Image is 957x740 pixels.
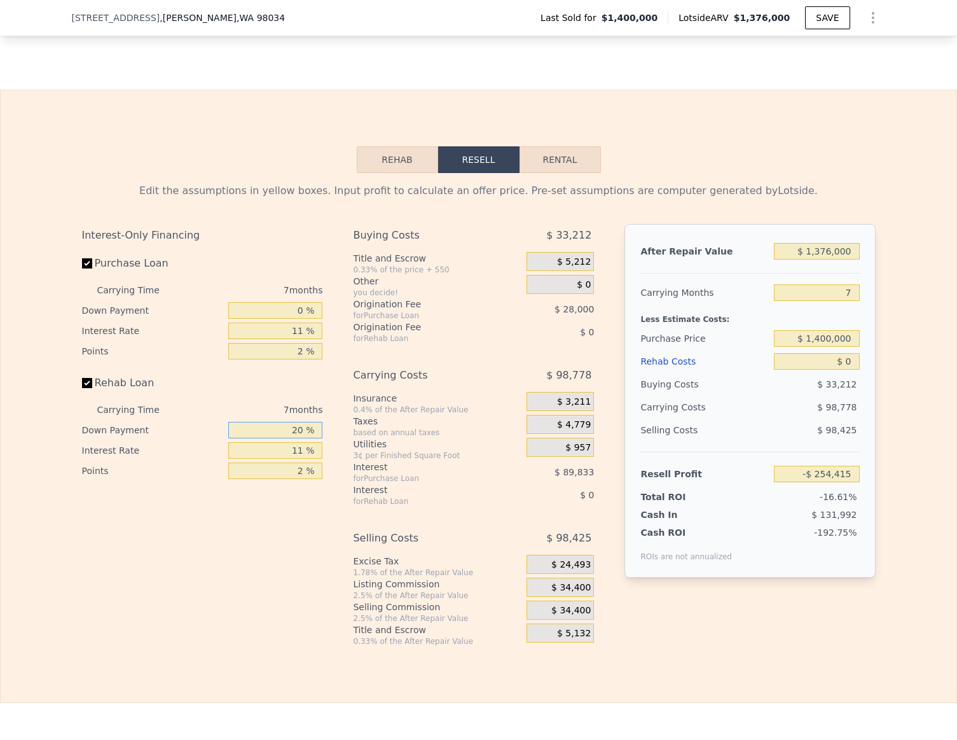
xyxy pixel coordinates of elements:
[640,373,769,396] div: Buying Costs
[353,438,521,450] div: Utilities
[353,265,521,275] div: 0.33% of the price + 550
[817,379,857,389] span: $ 33,212
[353,496,495,506] div: for Rehab Loan
[353,311,495,321] div: for Purchase Loan
[237,13,285,23] span: , WA 98034
[554,304,594,314] span: $ 28,000
[557,419,591,431] span: $ 4,779
[353,578,521,590] div: Listing Commission
[860,5,886,31] button: Show Options
[640,419,769,442] div: Selling Costs
[551,582,591,594] span: $ 34,400
[640,240,769,263] div: After Repair Value
[580,490,594,500] span: $ 0
[557,396,591,408] span: $ 3,211
[82,252,224,275] label: Purchase Loan
[734,13,790,23] span: $1,376,000
[577,279,591,291] span: $ 0
[820,492,857,502] span: -16.61%
[353,392,521,405] div: Insurance
[565,442,591,454] span: $ 957
[82,183,876,199] div: Edit the assumptions in yellow boxes. Input profit to calculate an offer price. Pre-set assumptio...
[353,636,521,646] div: 0.33% of the After Repair Value
[640,304,859,327] div: Less Estimate Costs:
[353,473,495,484] div: for Purchase Loan
[82,440,224,461] div: Interest Rate
[353,601,521,613] div: Selling Commission
[580,327,594,337] span: $ 0
[640,463,769,485] div: Resell Profit
[353,461,495,473] div: Interest
[353,484,495,496] div: Interest
[82,372,224,394] label: Rehab Loan
[82,321,224,341] div: Interest Rate
[185,280,323,300] div: 7 months
[557,256,591,268] span: $ 5,212
[640,281,769,304] div: Carrying Months
[640,350,769,373] div: Rehab Costs
[353,590,521,601] div: 2.5% of the After Repair Value
[185,400,323,420] div: 7 months
[82,258,92,269] input: Purchase Loan
[353,364,495,387] div: Carrying Costs
[640,526,732,539] div: Cash ROI
[82,300,224,321] div: Down Payment
[353,252,521,265] div: Title and Escrow
[546,527,591,550] span: $ 98,425
[353,613,521,624] div: 2.5% of the After Repair Value
[640,327,769,350] div: Purchase Price
[82,341,224,361] div: Points
[353,555,521,568] div: Excise Tax
[551,605,591,617] span: $ 34,400
[353,321,495,333] div: Origination Fee
[353,288,521,298] div: you decide!
[353,415,521,428] div: Taxes
[353,224,495,247] div: Buying Costs
[353,568,521,578] div: 1.78% of the After Repair Value
[546,364,591,387] span: $ 98,778
[160,11,285,24] span: , [PERSON_NAME]
[82,420,224,440] div: Down Payment
[551,559,591,571] span: $ 24,493
[814,527,857,538] span: -192.75%
[602,11,658,24] span: $1,400,000
[811,510,857,520] span: $ 131,992
[82,461,224,481] div: Points
[817,425,857,435] span: $ 98,425
[557,628,591,639] span: $ 5,132
[353,450,521,461] div: 3¢ per Finished Square Foot
[540,11,602,24] span: Last Sold for
[353,428,521,438] div: based on annual taxes
[72,11,160,24] span: [STREET_ADDRESS]
[554,467,594,477] span: $ 89,833
[353,298,495,311] div: Origination Fee
[640,508,720,521] div: Cash In
[805,6,850,29] button: SAVE
[97,400,180,420] div: Carrying Time
[353,333,495,344] div: for Rehab Loan
[353,527,495,550] div: Selling Costs
[97,280,180,300] div: Carrying Time
[82,224,323,247] div: Interest-Only Financing
[546,224,591,247] span: $ 33,212
[640,539,732,562] div: ROIs are not annualized
[353,624,521,636] div: Title and Escrow
[438,146,520,173] button: Resell
[817,402,857,412] span: $ 98,778
[357,146,438,173] button: Rehab
[640,491,720,503] div: Total ROI
[353,405,521,415] div: 0.4% of the After Repair Value
[640,396,720,419] div: Carrying Costs
[82,378,92,388] input: Rehab Loan
[520,146,601,173] button: Rental
[353,275,521,288] div: Other
[678,11,733,24] span: Lotside ARV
